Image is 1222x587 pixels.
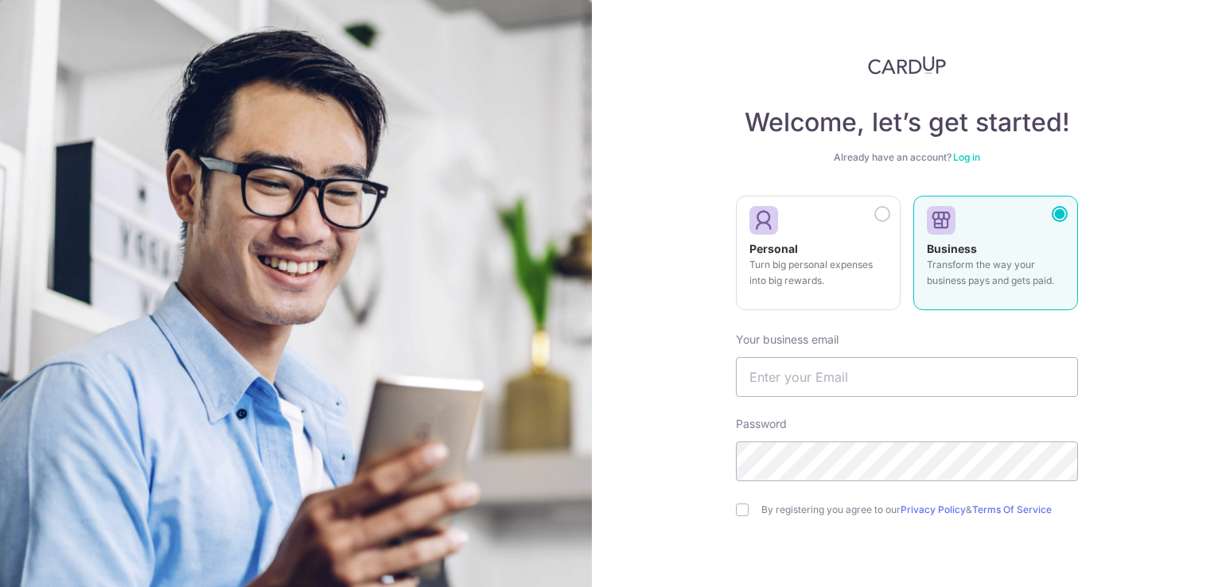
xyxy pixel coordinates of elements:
[927,242,977,255] strong: Business
[901,503,966,515] a: Privacy Policy
[736,332,839,348] label: Your business email
[736,416,787,432] label: Password
[972,503,1052,515] a: Terms Of Service
[927,257,1064,289] p: Transform the way your business pays and gets paid.
[736,107,1078,138] h4: Welcome, let’s get started!
[736,151,1078,164] div: Already have an account?
[736,196,901,320] a: Personal Turn big personal expenses into big rewards.
[868,56,946,75] img: CardUp Logo
[761,503,1078,516] label: By registering you agree to our &
[953,151,980,163] a: Log in
[749,242,798,255] strong: Personal
[736,357,1078,397] input: Enter your Email
[913,196,1078,320] a: Business Transform the way your business pays and gets paid.
[749,257,887,289] p: Turn big personal expenses into big rewards.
